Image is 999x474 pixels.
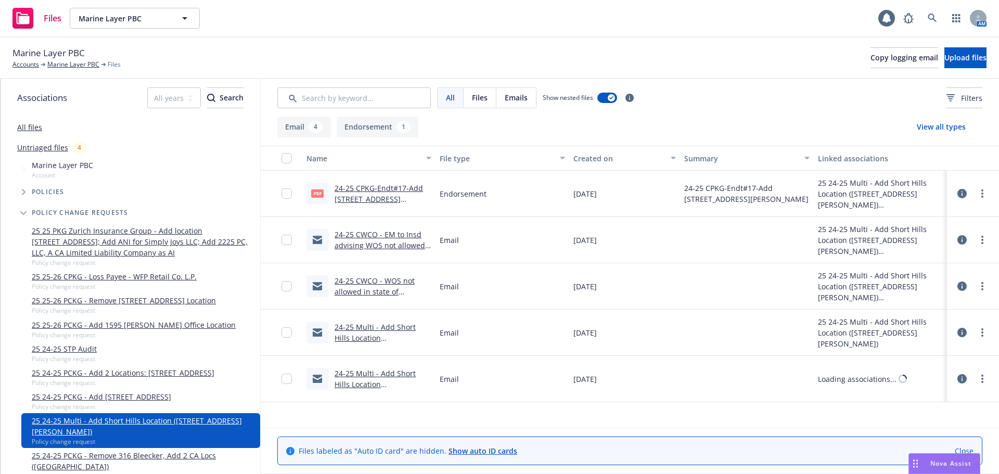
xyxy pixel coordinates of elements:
button: Endorsement [337,117,418,137]
div: Search [207,88,244,108]
span: pdf [311,189,324,197]
span: Policy change request [32,258,256,267]
button: Summary [680,146,813,171]
svg: Search [207,94,215,102]
div: Linked associations [818,153,943,164]
div: 1 [396,121,411,133]
div: 4 [72,142,86,153]
a: 24-25 CWCO - EM to Insd advising WOS not allowed in state of [GEOGRAPHIC_DATA] + updated cert.msg [335,229,425,283]
span: Policy change request [32,330,236,339]
a: 25 25-26 PCKG - Remove [STREET_ADDRESS] Location [32,295,216,306]
span: Files labeled as "Auto ID card" are hidden. [299,445,517,456]
span: Policy change request [32,378,214,387]
span: [DATE] [573,327,597,338]
span: Copy logging email [870,53,938,62]
span: [DATE] [573,235,597,246]
a: 25 24-25 STP Audit [32,343,97,354]
a: more [976,373,989,385]
button: Marine Layer PBC [70,8,200,29]
div: File type [440,153,553,164]
span: Marine Layer PBC [12,46,85,60]
button: Upload files [944,47,987,68]
input: Toggle Row Selected [281,374,292,384]
button: Email [277,117,330,137]
span: Account [32,171,93,180]
input: Toggle Row Selected [281,188,292,199]
span: Email [440,281,459,292]
span: Emails [505,92,528,103]
a: 24-25 Multi - Add Short Hills Location ([STREET_ADDRESS][PERSON_NAME]) - Confirmation fr Insd Eff... [335,322,421,387]
span: [DATE] [573,281,597,292]
span: All [446,92,455,103]
a: Untriaged files [17,142,68,153]
a: Accounts [12,60,39,69]
a: 25 25-26 PCKG - Add 1595 [PERSON_NAME] Office Location [32,319,236,330]
div: Summary [684,153,798,164]
button: File type [436,146,569,171]
span: Policy change request [32,282,197,291]
span: Files [472,92,488,103]
span: Files [108,60,121,69]
span: Marine Layer PBC [79,13,169,24]
div: Created on [573,153,665,164]
button: View all types [900,117,982,137]
span: Show nested files [543,93,593,102]
span: 24-25 CPKG-Endt#17-Add [STREET_ADDRESS][PERSON_NAME] [684,183,809,204]
button: Created on [569,146,681,171]
span: Nova Assist [930,459,971,468]
span: Filters [961,93,982,104]
a: 24-25 Multi - Add Short Hills Location ([STREET_ADDRESS][PERSON_NAME]) + WOS for NJ - Request to ... [335,368,431,422]
button: Linked associations [814,146,947,171]
a: Show auto ID cards [449,446,517,456]
div: 4 [309,121,323,133]
div: Drag to move [909,454,922,473]
a: 25 24-25 PCKG - Add [STREET_ADDRESS] [32,391,171,402]
a: Report a Bug [898,8,919,29]
input: Toggle Row Selected [281,235,292,245]
span: Associations [17,91,67,105]
span: Email [440,374,459,385]
button: Copy logging email [870,47,938,68]
span: Filters [946,93,982,104]
a: 25 25 PKG Zurich Insurance Group - Add location [STREET_ADDRESS]; Add ANI for Simply Joys LLC; Ad... [32,225,256,258]
span: Email [440,327,459,338]
a: All files [17,122,42,132]
button: Filters [946,87,982,108]
a: Switch app [946,8,967,29]
span: Email [440,235,459,246]
span: Policy change request [32,402,171,411]
a: Close [955,445,974,456]
div: 25 24-25 Multi - Add Short Hills Location ([STREET_ADDRESS][PERSON_NAME]) [818,270,943,303]
span: Endorsement [440,188,486,199]
a: 24-25 CWCO - WOS not allowed in state of [GEOGRAPHIC_DATA]msg [335,276,422,308]
span: [DATE] [573,374,597,385]
a: 24-25 CPKG-Endt#17-Add [STREET_ADDRESS][PERSON_NAME]-173.pdf [335,183,423,215]
span: Policy change request [32,354,97,363]
a: Search [922,8,943,29]
input: Select all [281,153,292,163]
span: Upload files [944,53,987,62]
span: Policy change requests [32,210,128,216]
a: more [976,280,989,292]
div: Loading associations... [818,374,896,385]
a: 25 24-25 PCKG - Add 2 Locations: [STREET_ADDRESS] [32,367,214,378]
button: Name [302,146,436,171]
span: Policy change request [32,437,256,446]
span: Policy change request [32,306,216,315]
input: Toggle Row Selected [281,281,292,291]
div: 25 24-25 Multi - Add Short Hills Location ([STREET_ADDRESS][PERSON_NAME]) [818,177,943,210]
input: Toggle Row Selected [281,327,292,338]
a: 25 24-25 Multi - Add Short Hills Location ([STREET_ADDRESS][PERSON_NAME]) [32,415,256,437]
a: 25 24-25 PCKG - Remove 316 Bleecker, Add 2 CA Locs ([GEOGRAPHIC_DATA]) [32,450,256,472]
span: Policies [32,189,65,195]
a: Marine Layer PBC [47,60,99,69]
div: Name [306,153,420,164]
button: SearchSearch [207,87,244,108]
div: 25 24-25 Multi - Add Short Hills Location ([STREET_ADDRESS][PERSON_NAME]) [818,224,943,257]
a: 25 25-26 CPKG - Loss Payee - WFP Retail Co. L.P. [32,271,197,282]
a: more [976,326,989,339]
span: Marine Layer PBC [32,160,93,171]
button: Nova Assist [908,453,980,474]
a: Files [8,4,66,33]
div: 25 24-25 Multi - Add Short Hills Location ([STREET_ADDRESS][PERSON_NAME]) [818,316,943,349]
